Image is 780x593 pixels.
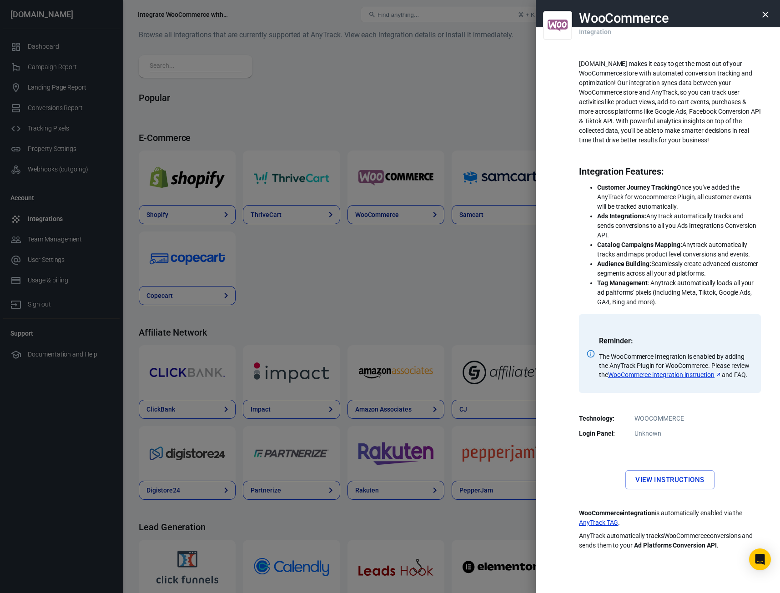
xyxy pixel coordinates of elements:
p: Integration [579,18,611,37]
dt: Technology: [579,414,624,423]
dt: Login Panel: [579,429,624,438]
li: AnyTrack automatically tracks and sends conversions to all you Ads Integrations Conversion API. [597,211,761,240]
div: Open Intercom Messenger [749,548,771,570]
strong: Ad Platforms Conversion API [634,542,717,549]
p: [DOMAIN_NAME] makes it easy to get the most out of your WooCommerce store with automated conversi... [579,59,761,145]
strong: WooCommerce integration [579,509,655,517]
li: Seamlessly create advanced customer segments across all your ad platforms. [597,259,761,278]
strong: Tag Management [597,279,648,286]
li: Anytrack automatically tracks and maps product level conversions and events. [597,240,761,259]
p: Reminder: [599,336,750,346]
p: is automatically enabled via the . [579,508,761,528]
a: WooCommerce integration instruction [608,370,722,379]
dd: Unknown [584,429,755,438]
strong: Audience Building: [597,260,651,267]
h2: WooCommerce [579,11,669,25]
strong: Ads Integrations: [597,212,646,220]
strong: Customer Journey Tracking [597,184,677,191]
p: Integration Features: [579,167,761,176]
li: : Anytrack automatically loads all your ad paltforms' pixels (including Meta, Tiktok, Google Ads,... [597,278,761,307]
p: AnyTrack automatically tracks WooCommerce conversions and sends them to your . [579,531,761,550]
img: WooCommerce [548,13,568,38]
strong: Catalog Campaigns Mapping: [597,241,682,248]
li: Once you've added the AnyTrack for woocommerce Plugin, all customer events will be tracked automa... [597,183,761,211]
a: View Instructions [625,470,714,489]
dd: WOOCOMMERCE [584,414,755,423]
p: The WooCommerce Integration is enabled by adding the AnyTrack Plugin for WooCommerce. Please revi... [599,352,750,379]
a: AnyTrack TAG [579,518,618,528]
